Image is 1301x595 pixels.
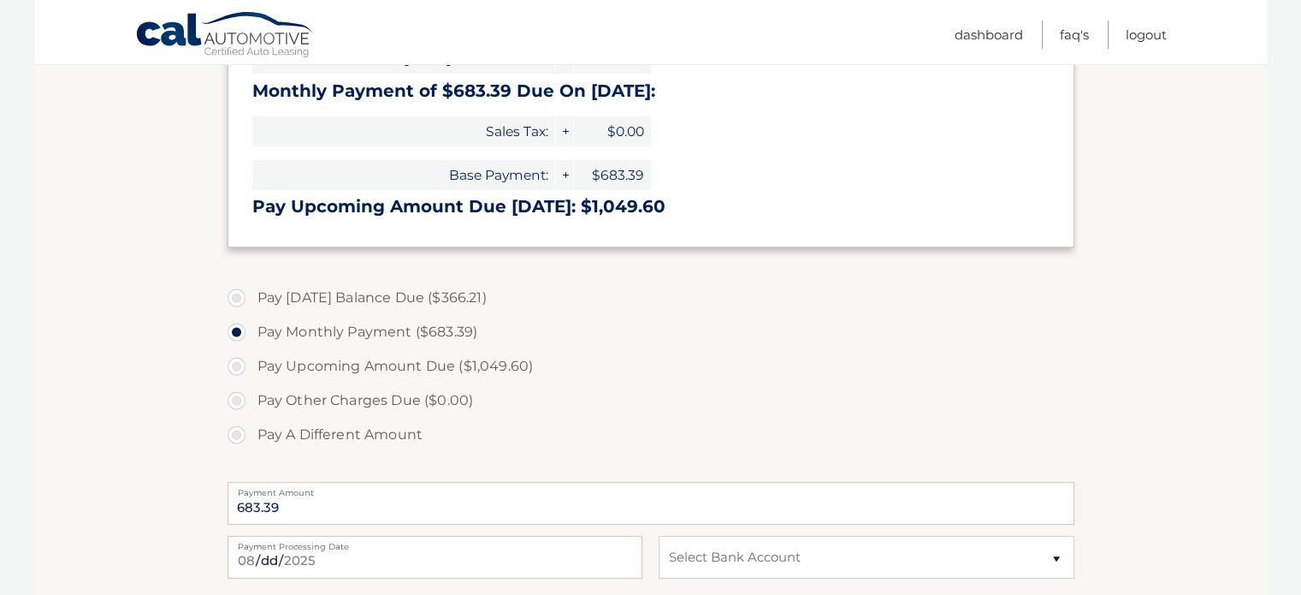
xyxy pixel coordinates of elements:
a: FAQ's [1060,21,1089,49]
span: + [556,160,573,190]
span: Sales Tax: [252,116,555,146]
label: Payment Processing Date [228,536,642,550]
label: Pay [DATE] Balance Due ($366.21) [228,281,1074,315]
label: Pay A Different Amount [228,418,1074,452]
h3: Pay Upcoming Amount Due [DATE]: $1,049.60 [252,196,1050,217]
label: Pay Upcoming Amount Due ($1,049.60) [228,349,1074,384]
a: Cal Automotive [135,11,315,61]
label: Payment Amount [228,482,1074,496]
label: Pay Monthly Payment ($683.39) [228,315,1074,349]
input: Payment Date [228,536,642,579]
span: Base Payment: [252,160,555,190]
span: $683.39 [574,160,651,190]
a: Logout [1126,21,1167,49]
h3: Monthly Payment of $683.39 Due On [DATE]: [252,80,1050,102]
span: $0.00 [574,116,651,146]
a: Dashboard [955,21,1023,49]
input: Payment Amount [228,482,1074,525]
label: Pay Other Charges Due ($0.00) [228,384,1074,418]
span: + [556,116,573,146]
